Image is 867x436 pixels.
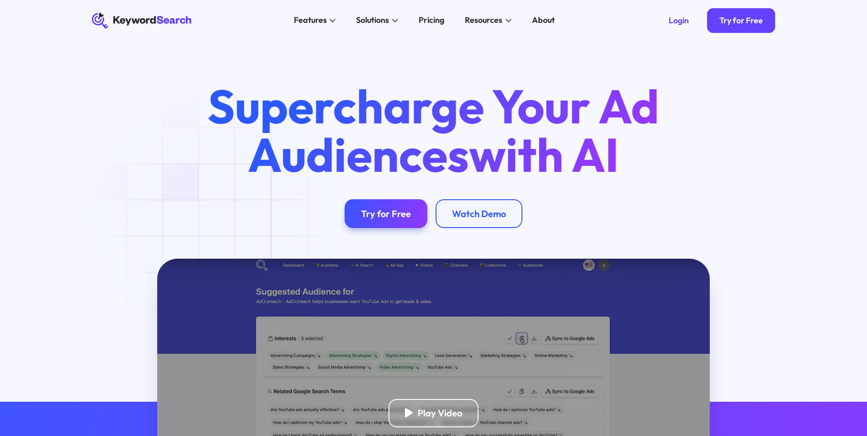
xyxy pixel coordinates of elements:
h1: Supercharge Your Ad Audiences [188,82,679,179]
div: Pricing [419,14,444,27]
div: Try for Free [719,16,763,26]
a: Login [656,8,701,33]
div: Try for Free [361,208,411,219]
div: Login [669,16,689,26]
div: Solutions [356,14,389,27]
div: Watch Demo [452,208,506,219]
a: About [526,12,561,29]
div: Resources [465,14,502,27]
a: Pricing [413,12,451,29]
a: Try for Free [345,199,427,228]
span: with AI [469,125,619,184]
a: Try for Free [707,8,775,33]
div: Features [294,14,327,27]
div: Play Video [418,407,462,419]
div: About [532,14,555,27]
